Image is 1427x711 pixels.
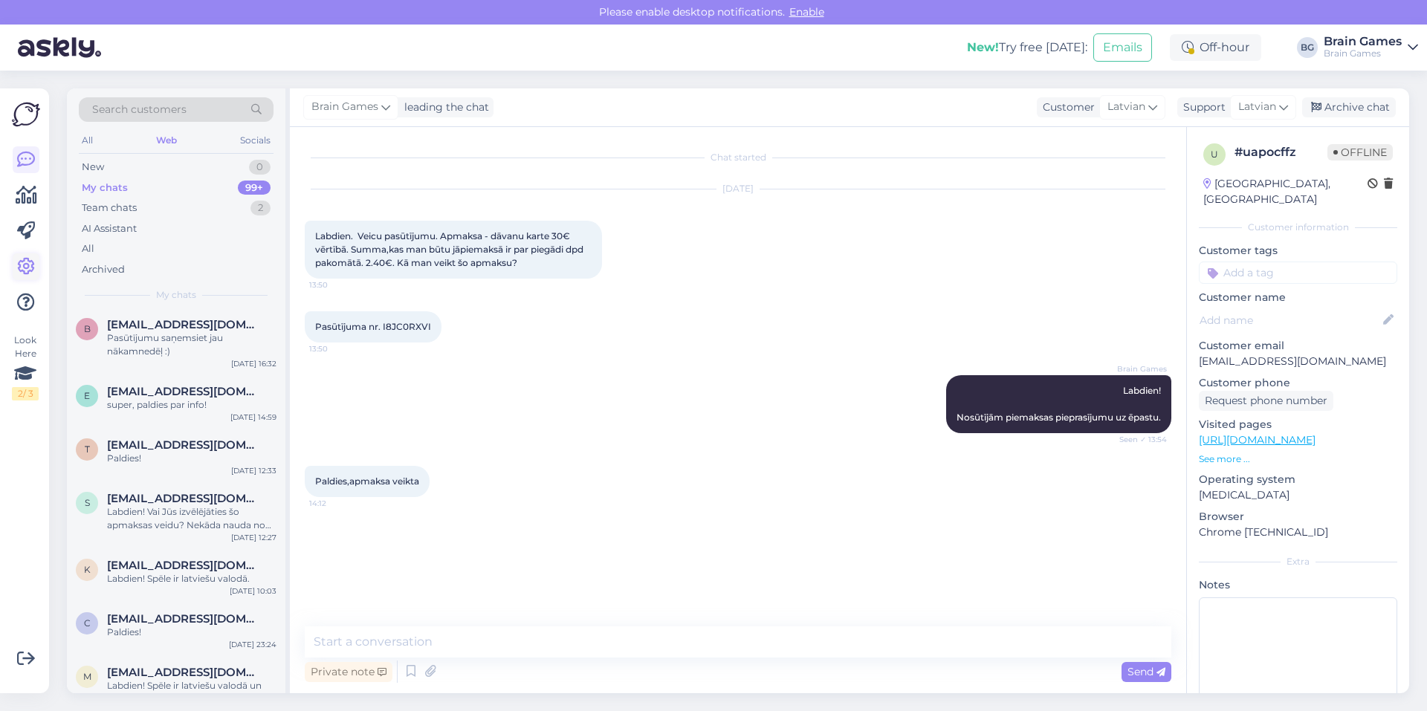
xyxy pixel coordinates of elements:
div: [GEOGRAPHIC_DATA], [GEOGRAPHIC_DATA] [1203,176,1368,207]
span: My chats [156,288,196,302]
div: Try free [DATE]: [967,39,1087,56]
span: Paldies,apmaksa veikta [315,475,419,487]
div: super, paldies par info! [107,398,276,412]
p: Browser [1199,509,1397,525]
div: Pasūtījumu saņemsiet jau nākamnedēļ :) [107,331,276,358]
p: Customer name [1199,290,1397,305]
div: leading the chat [398,100,489,115]
div: [DATE] 10:03 [230,585,276,597]
span: Latvian [1107,99,1145,115]
span: u [1211,149,1218,160]
img: Askly Logo [12,100,40,129]
div: My chats [82,181,128,195]
div: Web [153,131,180,150]
div: Paldies! [107,626,276,639]
span: 13:50 [309,279,365,290]
p: Notes [1199,577,1397,593]
div: Look Here [12,334,39,400]
div: Brain Games [1324,36,1402,48]
p: Visited pages [1199,417,1397,432]
span: C [84,617,91,629]
div: Archive chat [1302,97,1396,117]
span: tskrinda@inbox.lv [107,438,262,452]
span: Brain Games [1111,363,1167,374]
span: 14:12 [309,498,365,509]
div: [DATE] 23:24 [229,639,276,650]
span: euku93@gmail.com [107,385,262,398]
div: 2 [250,201,271,215]
input: Add a tag [1199,262,1397,284]
div: Socials [237,131,274,150]
div: Chat started [305,151,1171,164]
div: All [79,131,96,150]
div: BG [1297,37,1318,58]
span: s [85,497,90,508]
span: b [84,323,91,334]
div: [DATE] 16:32 [231,358,276,369]
div: Labdien! Spēle ir latviešu valodā un šobrīd tikai pieejama Brain Games veikalos, bet drīzumā varē... [107,679,276,706]
p: Operating system [1199,472,1397,487]
span: sigax20@inbox.lv [107,492,262,505]
span: Cimdare.elina@inbox.lv [107,612,262,626]
span: m [83,671,91,682]
span: Send [1127,665,1165,678]
div: Labdien! Spēle ir latviešu valodā. [107,572,276,585]
span: briediskristaps2@gmail.com [107,318,262,331]
div: 99+ [238,181,271,195]
span: matijai@inbox.lv [107,666,262,679]
p: See more ... [1199,452,1397,466]
div: 2 / 3 [12,387,39,400]
span: Search customers [92,102,187,117]
button: Emails [1093,33,1152,62]
span: Pasūtījuma nr. I8JC0RXVI [315,321,431,332]
div: [DATE] 12:33 [231,465,276,476]
div: Brain Games [1324,48,1402,59]
div: # uapocffz [1235,143,1327,161]
span: k [84,564,91,575]
p: Customer phone [1199,375,1397,391]
b: New! [967,40,999,54]
div: 0 [249,160,271,175]
span: e [84,390,90,401]
span: Latvian [1238,99,1276,115]
div: Customer [1037,100,1095,115]
div: Archived [82,262,125,277]
span: 13:50 [309,343,365,354]
p: Customer email [1199,338,1397,354]
div: Off-hour [1170,34,1261,61]
div: AI Assistant [82,221,137,236]
span: Offline [1327,144,1393,160]
div: Team chats [82,201,137,215]
div: [DATE] [305,182,1171,195]
div: Customer information [1199,221,1397,234]
a: Brain GamesBrain Games [1324,36,1418,59]
p: [EMAIL_ADDRESS][DOMAIN_NAME] [1199,354,1397,369]
span: kurcis@inbox.lv [107,559,262,572]
div: Paldies! [107,452,276,465]
p: Chrome [TECHNICAL_ID] [1199,525,1397,540]
span: Brain Games [311,99,378,115]
div: [DATE] 12:27 [231,532,276,543]
input: Add name [1200,312,1380,328]
div: Extra [1199,555,1397,568]
div: New [82,160,104,175]
div: Request phone number [1199,391,1333,411]
span: t [85,444,90,455]
div: Labdien! Vai Jūs izvēlējāties šo apmaksas veidu? Nekāda nauda no Jums šajā momentā netiks noskait... [107,505,276,532]
a: [URL][DOMAIN_NAME] [1199,433,1316,447]
div: Private note [305,662,392,682]
span: Seen ✓ 13:54 [1111,434,1167,445]
span: Labdien. Veicu pasūtījumu. Apmaksa - dāvanu karte 30€ vērtībā. Summa,kas man būtu jāpiemaksā ir p... [315,230,586,268]
p: [MEDICAL_DATA] [1199,487,1397,503]
span: Enable [785,5,829,19]
div: [DATE] 14:59 [230,412,276,423]
p: Customer tags [1199,243,1397,259]
div: Support [1177,100,1226,115]
div: All [82,241,94,256]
